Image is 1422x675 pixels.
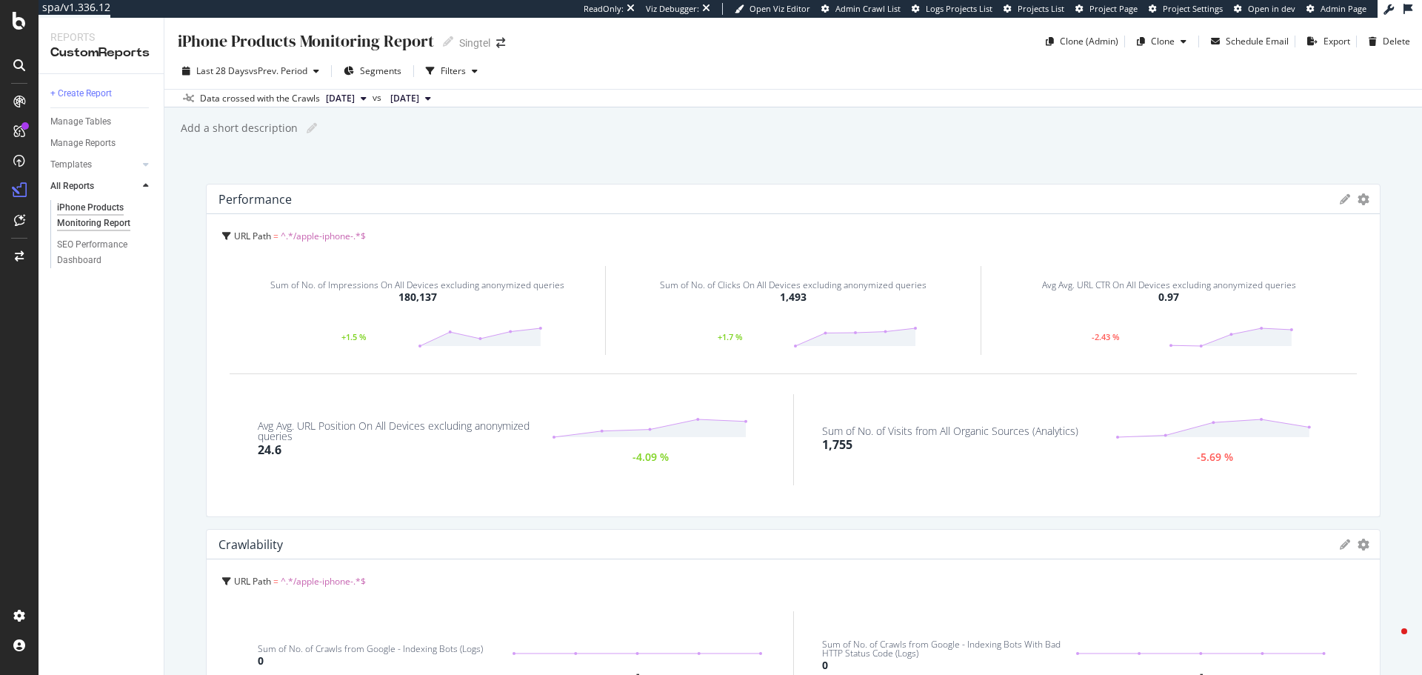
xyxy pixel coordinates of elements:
[835,3,901,14] span: Admin Crawl List
[218,192,292,207] div: Performance
[50,86,153,102] a: + Create Report
[1075,3,1138,15] a: Project Page
[667,333,793,341] div: +1.7 %
[258,654,264,668] div: 0
[1040,30,1118,53] button: Clone (Admin)
[822,640,1075,658] div: Sum of No. of Crawls from Google - Indexing Bots With Bad HTTP Status Code (Logs)
[50,179,138,194] a: All Reports
[50,86,112,102] div: + Create Report
[273,230,278,242] span: =
[1372,625,1407,660] iframe: Intercom live chat
[1149,3,1223,15] a: Project Settings
[1383,35,1410,47] div: Delete
[926,3,992,14] span: Logs Projects List
[822,436,852,453] div: 1,755
[646,3,699,15] div: Viz Debugger:
[50,44,152,61] div: CustomReports
[821,3,901,15] a: Admin Crawl List
[50,114,111,130] div: Manage Tables
[1018,3,1064,14] span: Projects List
[291,333,418,341] div: +1.5 %
[780,290,807,305] div: 1,493
[320,90,373,107] button: [DATE]
[390,92,419,105] span: 2025 Jul. 27th
[1226,35,1289,47] div: Schedule Email
[1363,30,1410,53] button: Delete
[57,200,153,231] a: iPhone Products Monitoring Report
[1205,30,1289,53] button: Schedule Email
[258,421,537,442] div: Avg Avg. URL Position On All Devices excluding anonymized queries
[50,136,116,151] div: Manage Reports
[270,281,564,290] div: Sum of No. of Impressions On All Devices excluding anonymized queries
[1234,3,1295,15] a: Open in dev
[1358,539,1369,550] div: gear
[1131,30,1192,53] button: Clone
[1151,35,1175,47] div: Clone
[584,3,624,15] div: ReadOnly:
[1163,3,1223,14] span: Project Settings
[443,36,453,47] i: Edit report name
[1060,35,1118,47] div: Clone (Admin)
[496,38,505,48] div: arrow-right-arrow-left
[1158,290,1179,305] div: 0.97
[441,64,466,77] div: Filters
[1306,3,1366,15] a: Admin Page
[912,3,992,15] a: Logs Projects List
[1323,35,1350,47] div: Export
[398,290,437,305] div: 180,137
[258,645,483,654] div: Sum of No. of Crawls from Google - Indexing Bots (Logs)
[273,575,278,588] span: =
[176,59,325,83] button: Last 28 DaysvsPrev. Period
[822,426,1078,436] div: Sum of No. of Visits from All Organic Sources (Analytics)
[750,3,810,14] span: Open Viz Editor
[420,59,484,83] button: Filters
[1358,194,1369,205] div: gear
[50,30,152,44] div: Reports
[1248,3,1295,14] span: Open in dev
[307,123,317,133] i: Edit report name
[50,114,153,130] a: Manage Tables
[179,121,298,136] div: Add a short description
[1165,453,1264,462] div: -5.69 %
[660,281,927,290] div: Sum of No. of Clicks On All Devices excluding anonymized queries
[1004,3,1064,15] a: Projects List
[1089,3,1138,14] span: Project Page
[206,184,1381,517] div: PerformancegeargearURL Path = ^.*/apple-iphone-.*$Sum of No. of Impressions On All Devices exclud...
[735,3,810,15] a: Open Viz Editor
[338,59,407,83] button: Segments
[50,136,153,151] a: Manage Reports
[234,575,271,588] span: URL Path
[258,442,281,459] div: 24.6
[50,179,94,194] div: All Reports
[1321,3,1366,14] span: Admin Page
[234,230,271,242] span: URL Path
[1042,281,1296,290] div: Avg Avg. URL CTR On All Devices excluding anonymized queries
[50,157,92,173] div: Templates
[1043,333,1169,341] div: -2.43 %
[196,64,249,77] span: Last 28 Days
[50,157,138,173] a: Templates
[384,90,437,107] button: [DATE]
[57,237,142,268] div: SEO Performance Dashboard
[57,237,153,268] a: SEO Performance Dashboard
[601,453,701,462] div: -4.09 %
[360,64,401,77] span: Segments
[459,36,490,50] div: Singtel
[281,230,366,242] span: ^.*/apple-iphone-.*$
[249,64,307,77] span: vs Prev. Period
[1301,30,1350,53] button: Export
[200,92,320,105] div: Data crossed with the Crawls
[176,30,434,53] div: iPhone Products Monitoring Report
[281,575,366,588] span: ^.*/apple-iphone-.*$
[218,537,283,552] div: Crawlability
[373,91,384,104] span: vs
[57,200,144,231] div: iPhone Products Monitoring Report
[326,92,355,105] span: 2025 Aug. 24th
[822,658,828,673] div: 0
